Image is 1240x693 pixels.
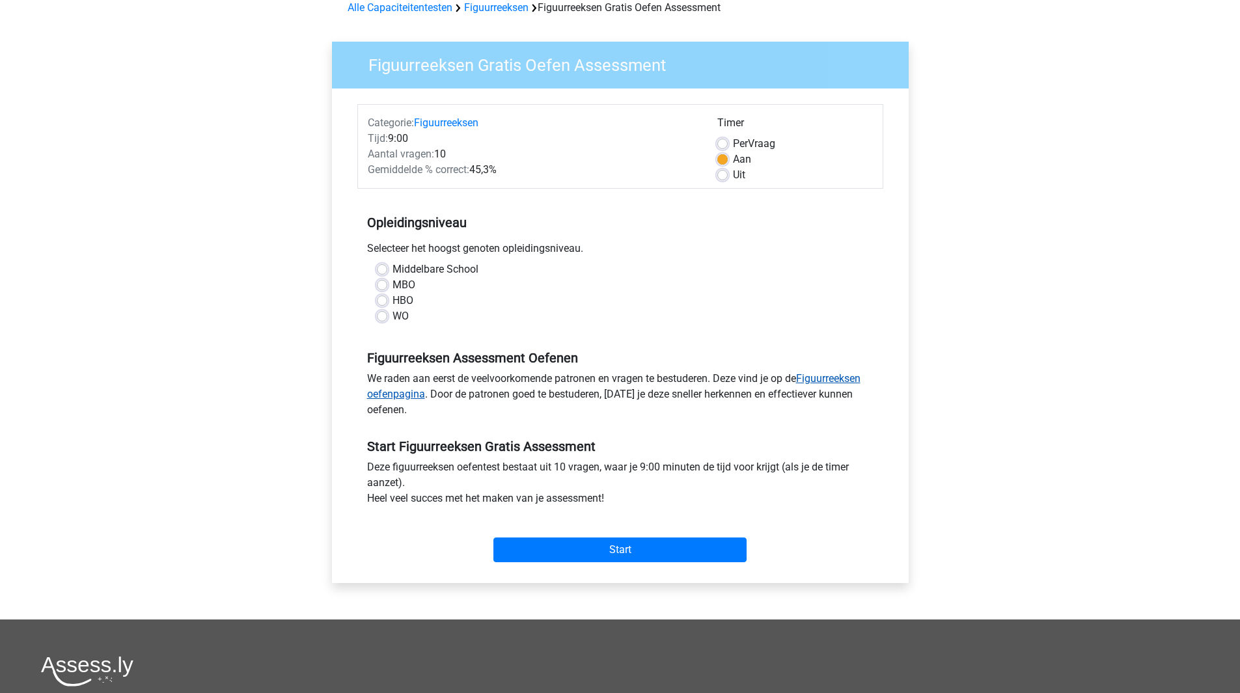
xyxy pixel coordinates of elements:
[393,308,409,324] label: WO
[353,50,899,75] h3: Figuurreeksen Gratis Oefen Assessment
[367,210,874,236] h5: Opleidingsniveau
[368,132,388,144] span: Tijd:
[493,537,747,562] input: Start
[357,241,883,262] div: Selecteer het hoogst genoten opleidingsniveau.
[357,371,883,423] div: We raden aan eerst de veelvoorkomende patronen en vragen te bestuderen. Deze vind je op de . Door...
[733,152,751,167] label: Aan
[367,439,874,454] h5: Start Figuurreeksen Gratis Assessment
[368,116,414,129] span: Categorie:
[393,277,415,293] label: MBO
[357,459,883,511] div: Deze figuurreeksen oefentest bestaat uit 10 vragen, waar je 9:00 minuten de tijd voor krijgt (als...
[348,1,452,14] a: Alle Capaciteitentesten
[358,131,708,146] div: 9:00
[368,148,434,160] span: Aantal vragen:
[733,136,775,152] label: Vraag
[367,350,874,366] h5: Figuurreeksen Assessment Oefenen
[368,163,469,176] span: Gemiddelde % correct:
[41,656,133,686] img: Assessly logo
[717,115,873,136] div: Timer
[358,146,708,162] div: 10
[358,162,708,178] div: 45,3%
[393,293,413,308] label: HBO
[733,167,745,183] label: Uit
[733,137,748,150] span: Per
[464,1,529,14] a: Figuurreeksen
[393,262,478,277] label: Middelbare School
[414,116,478,129] a: Figuurreeksen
